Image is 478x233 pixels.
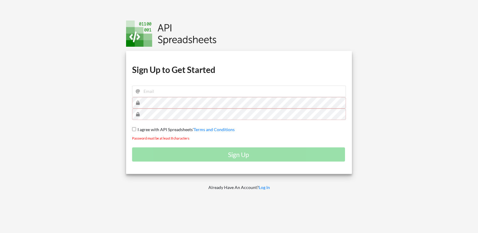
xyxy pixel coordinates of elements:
input: Email [132,86,346,97]
a: Terms and Conditions [194,127,235,132]
h1: Sign Up to Get Started [132,64,346,75]
a: Log In [259,185,270,190]
small: Password must be at least 8 characters [132,136,189,140]
p: Already Have An Account? [122,184,356,190]
img: Logo.png [126,20,217,47]
span: I agree with API Spreadsheets' [136,127,194,132]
